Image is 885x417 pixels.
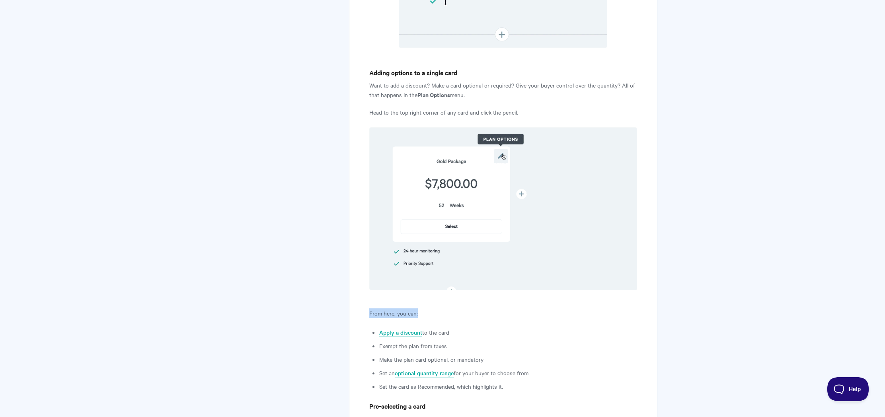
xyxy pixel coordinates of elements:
[379,368,637,378] li: Set an for your buyer to choose from
[369,68,637,78] h4: Adding options to a single card
[395,369,454,378] a: optional quantity range
[369,308,637,318] p: From here, you can:
[379,355,637,364] li: Make the plan card optional, or mandatory
[379,327,637,337] li: to the card
[379,328,422,337] a: Apply a discount
[379,341,637,351] li: Exempt the plan from taxes
[369,107,637,117] p: Head to the top right corner of any card and click the pencil.
[417,90,450,99] strong: Plan Options
[379,382,637,391] li: Set the card as Recommended, which highlights it.
[827,377,869,401] iframe: Toggle Customer Support
[369,401,637,411] h4: Pre-selecting a card
[369,80,637,99] p: Want to add a discount? Make a card optional or required? Give your buyer control over the quanti...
